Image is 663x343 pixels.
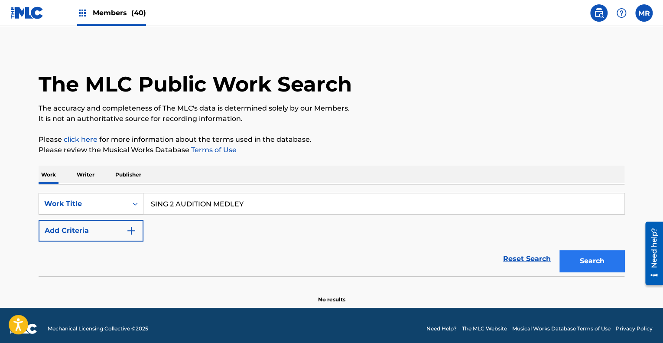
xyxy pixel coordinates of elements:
a: Musical Works Database Terms of Use [512,325,611,333]
p: Writer [74,166,97,184]
iframe: Resource Center [639,218,663,288]
span: Members [93,8,146,18]
p: Work [39,166,58,184]
div: User Menu [635,4,653,22]
img: MLC Logo [10,7,44,19]
a: click here [64,135,97,144]
button: Search [559,250,624,272]
a: Privacy Policy [616,325,653,333]
p: Please for more information about the terms used in the database. [39,134,624,145]
img: search [594,8,604,18]
p: It is not an authoritative source for recording information. [39,114,624,124]
a: The MLC Website [462,325,507,333]
a: Public Search [590,4,608,22]
img: help [616,8,627,18]
img: 9d2ae6d4665cec9f34b9.svg [126,225,136,236]
h1: The MLC Public Work Search [39,71,352,97]
div: Help [613,4,630,22]
a: Reset Search [499,249,555,268]
a: Terms of Use [189,146,237,154]
span: (40) [131,9,146,17]
p: Publisher [113,166,144,184]
form: Search Form [39,193,624,276]
p: Please review the Musical Works Database [39,145,624,155]
a: Need Help? [426,325,457,333]
p: No results [318,285,345,304]
img: Top Rightsholders [77,8,88,18]
p: The accuracy and completeness of The MLC's data is determined solely by our Members. [39,103,624,114]
button: Add Criteria [39,220,143,242]
div: Work Title [44,199,122,209]
span: Mechanical Licensing Collective © 2025 [48,325,148,333]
